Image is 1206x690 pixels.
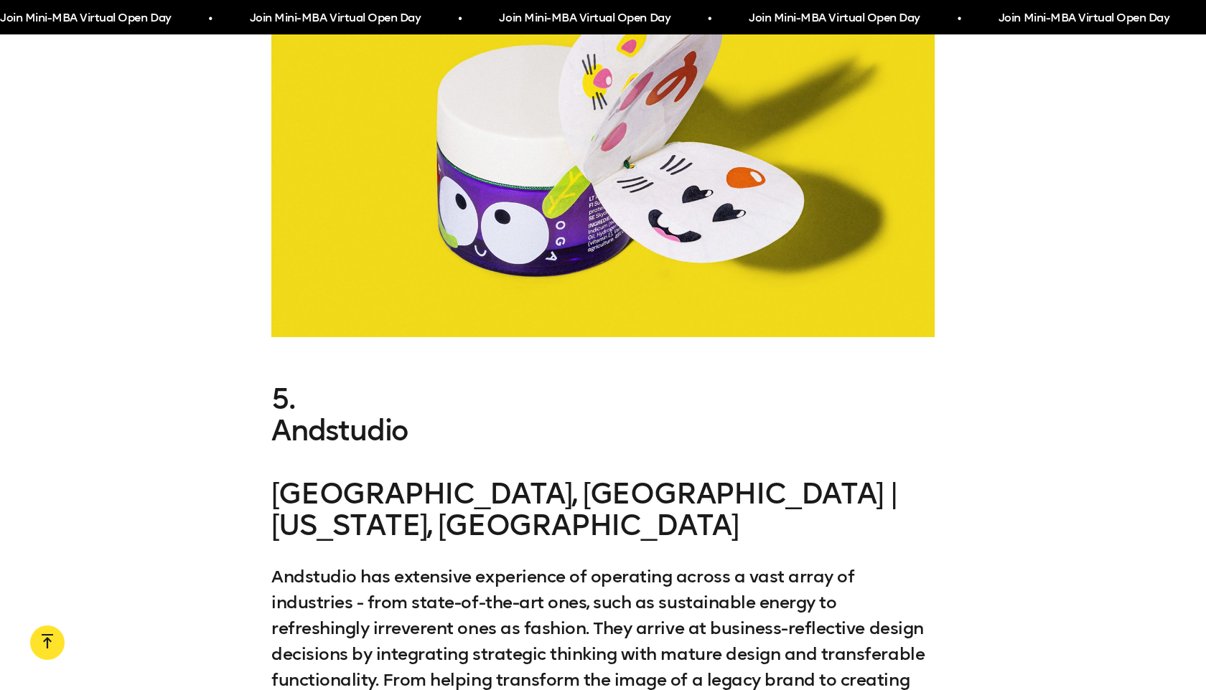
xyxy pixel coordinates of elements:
[958,6,961,32] span: •
[708,6,711,32] span: •
[208,6,212,32] span: •
[458,6,462,32] span: •
[271,383,935,541] h3: 5. [GEOGRAPHIC_DATA], [GEOGRAPHIC_DATA] | [US_STATE], [GEOGRAPHIC_DATA]
[271,415,935,446] a: Andstudio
